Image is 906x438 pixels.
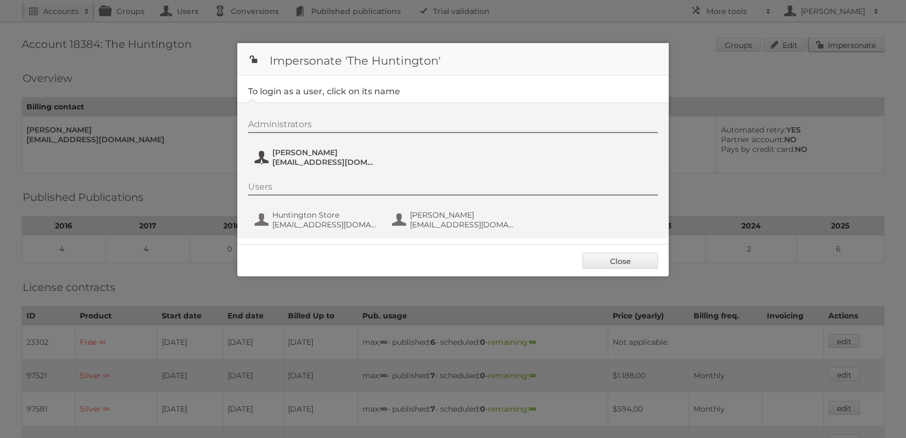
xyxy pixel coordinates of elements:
span: [EMAIL_ADDRESS][DOMAIN_NAME] [272,220,377,230]
span: Huntington Store [272,210,377,220]
span: [PERSON_NAME] [410,210,514,220]
h1: Impersonate 'The Huntington' [237,43,669,75]
span: [EMAIL_ADDRESS][DOMAIN_NAME] [272,157,377,167]
button: [PERSON_NAME] [EMAIL_ADDRESS][DOMAIN_NAME] [391,209,518,231]
span: [PERSON_NAME] [272,148,377,157]
div: Administrators [248,119,658,133]
span: [EMAIL_ADDRESS][DOMAIN_NAME] [410,220,514,230]
div: Users [248,182,658,196]
legend: To login as a user, click on its name [248,86,400,96]
button: [PERSON_NAME] [EMAIL_ADDRESS][DOMAIN_NAME] [253,147,380,168]
a: Close [582,253,658,269]
button: Huntington Store [EMAIL_ADDRESS][DOMAIN_NAME] [253,209,380,231]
